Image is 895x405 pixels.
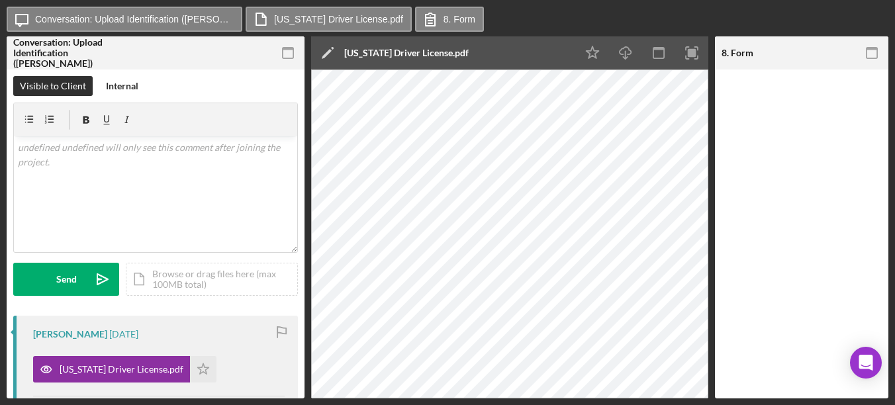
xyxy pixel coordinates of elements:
[13,37,106,69] div: Conversation: Upload Identification ([PERSON_NAME])
[33,329,107,339] div: [PERSON_NAME]
[60,364,183,375] div: [US_STATE] Driver License.pdf
[7,7,242,32] button: Conversation: Upload Identification ([PERSON_NAME])
[246,7,412,32] button: [US_STATE] Driver License.pdf
[56,263,77,296] div: Send
[274,14,403,24] label: [US_STATE] Driver License.pdf
[344,48,469,58] div: [US_STATE] Driver License.pdf
[850,347,882,379] div: Open Intercom Messenger
[99,76,145,96] button: Internal
[20,76,86,96] div: Visible to Client
[444,14,475,24] label: 8. Form
[106,76,138,96] div: Internal
[13,76,93,96] button: Visible to Client
[33,356,216,382] button: [US_STATE] Driver License.pdf
[13,263,119,296] button: Send
[415,7,484,32] button: 8. Form
[722,48,753,58] div: 8. Form
[35,14,234,24] label: Conversation: Upload Identification ([PERSON_NAME])
[109,329,138,339] time: 2025-09-14 23:14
